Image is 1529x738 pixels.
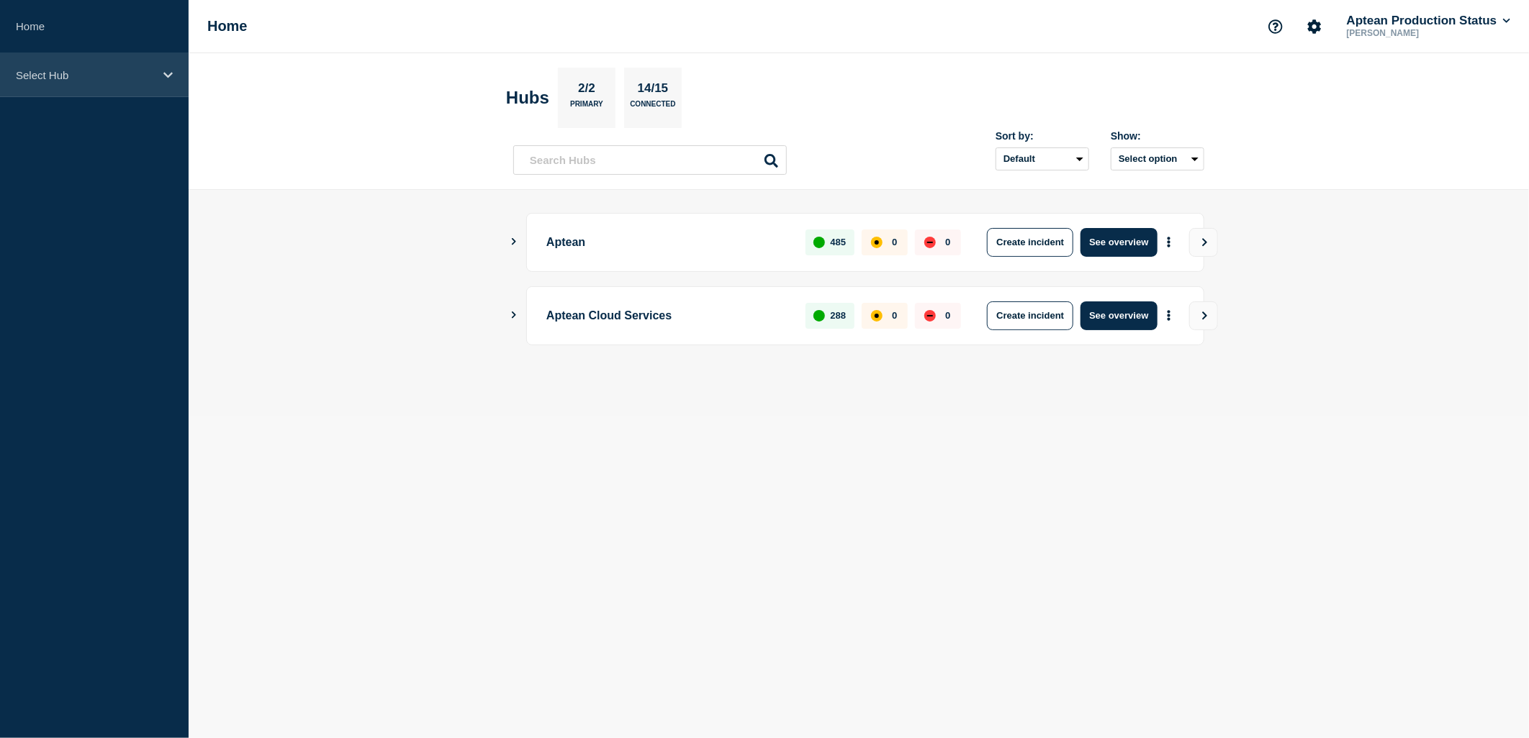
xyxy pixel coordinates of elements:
button: More actions [1160,302,1178,329]
div: Sort by: [996,130,1089,142]
div: up [813,237,825,248]
button: Show Connected Hubs [510,237,518,247]
p: 0 [892,310,897,321]
p: 14/15 [632,81,674,100]
p: 0 [892,237,897,247]
p: Aptean Cloud Services [546,301,789,330]
button: See overview [1081,301,1157,330]
p: Primary [570,100,603,115]
p: Select Hub [16,69,154,81]
p: 0 [945,237,950,247]
button: Create incident [987,301,1073,330]
div: up [813,310,825,322]
div: down [924,237,936,248]
button: View [1189,301,1218,330]
p: 288 [831,310,847,321]
button: Account settings [1299,12,1330,42]
p: Aptean [546,228,789,257]
select: Sort by [996,147,1089,170]
div: Show: [1111,130,1204,142]
h1: Home [207,18,248,35]
input: Search Hubs [513,145,787,175]
button: Aptean Production Status [1344,14,1513,28]
button: Support [1260,12,1291,42]
h2: Hubs [506,88,549,108]
button: Select option [1111,147,1204,170]
p: Connected [630,100,675,115]
div: down [924,310,936,322]
button: See overview [1081,228,1157,257]
button: Show Connected Hubs [510,310,518,321]
div: affected [871,237,883,248]
button: Create incident [987,228,1073,257]
p: 0 [945,310,950,321]
p: 2/2 [573,81,601,100]
p: [PERSON_NAME] [1344,28,1494,38]
button: More actions [1160,229,1178,255]
p: 485 [831,237,847,247]
button: View [1189,228,1218,257]
div: affected [871,310,883,322]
